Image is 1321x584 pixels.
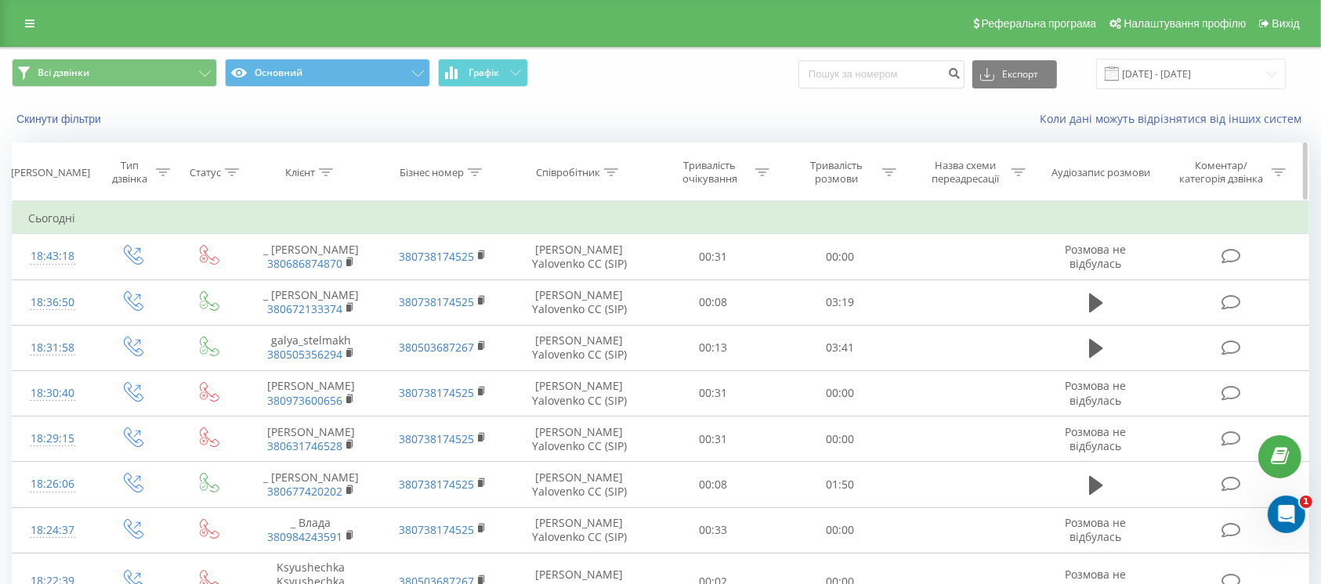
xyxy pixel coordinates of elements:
td: [PERSON_NAME] Yalovenko CC (SIP) [508,325,650,370]
button: Експорт [972,60,1057,88]
input: Пошук за номером [798,60,965,88]
td: [PERSON_NAME] Yalovenko CC (SIP) [508,507,650,553]
span: Розмова не відбулась [1066,378,1127,407]
div: 18:26:06 [28,469,78,499]
div: 18:24:37 [28,515,78,546]
td: galya_stelmakh [245,325,377,370]
td: Сьогодні [13,203,1309,234]
div: 18:30:40 [28,378,78,409]
td: [PERSON_NAME] Yalovenko CC (SIP) [508,279,650,325]
div: Тривалість очікування [668,159,751,186]
div: Статус [190,166,221,179]
td: 03:19 [776,279,903,325]
td: 00:31 [650,234,777,279]
iframe: Intercom live chat [1268,496,1305,533]
td: 00:08 [650,462,777,507]
td: [PERSON_NAME] [245,416,377,462]
div: [PERSON_NAME] [11,166,90,179]
td: 00:31 [650,416,777,462]
td: _ [PERSON_NAME] [245,462,377,507]
a: 380677420202 [267,484,342,499]
span: Графік [469,67,499,78]
a: 380672133374 [267,301,342,316]
a: 380973600656 [267,393,342,408]
a: 380738174525 [399,249,474,264]
td: 00:13 [650,325,777,370]
td: _ Влада [245,507,377,553]
span: 1 [1300,496,1312,508]
td: 00:00 [776,234,903,279]
span: Розмова не відбулась [1066,424,1127,453]
a: 380738174525 [399,522,474,537]
a: 380631746528 [267,438,342,453]
button: Всі дзвінки [12,59,217,87]
td: 00:00 [776,416,903,462]
div: Клієнт [285,166,315,179]
div: 18:31:58 [28,333,78,363]
a: 380984243591 [267,529,342,544]
button: Основний [225,59,430,87]
td: [PERSON_NAME] Yalovenko CC (SIP) [508,370,650,416]
td: 00:00 [776,507,903,553]
a: 380505356294 [267,347,342,362]
span: Вихід [1272,17,1300,30]
span: Розмова не відбулась [1066,242,1127,271]
td: 00:31 [650,370,777,416]
a: 380686874870 [267,256,342,271]
span: Розмова не відбулась [1066,515,1127,544]
div: Аудіозапис розмови [1051,166,1150,179]
a: 380738174525 [399,477,474,492]
div: Тривалість розмови [794,159,878,186]
a: Коли дані можуть відрізнятися вiд інших систем [1040,111,1309,126]
td: _ [PERSON_NAME] [245,279,377,325]
td: 00:00 [776,370,903,416]
span: Реферальна програма [982,17,1097,30]
a: 380503687267 [399,340,474,355]
td: 00:33 [650,507,777,553]
div: Співробітник [536,166,600,179]
button: Скинути фільтри [12,112,109,126]
td: [PERSON_NAME] Yalovenko CC (SIP) [508,462,650,507]
td: 01:50 [776,462,903,507]
span: Всі дзвінки [38,67,89,79]
span: Налаштування профілю [1124,17,1246,30]
td: [PERSON_NAME] Yalovenko CC (SIP) [508,416,650,462]
button: Графік [438,59,528,87]
td: _ [PERSON_NAME] [245,234,377,279]
a: 380738174525 [399,385,474,400]
div: Бізнес номер [400,166,464,179]
td: [PERSON_NAME] Yalovenko CC (SIP) [508,234,650,279]
div: 18:43:18 [28,241,78,272]
div: Тип дзвінка [107,159,152,186]
a: 380738174525 [399,431,474,446]
div: Назва схеми переадресації [924,159,1008,186]
td: 03:41 [776,325,903,370]
td: 00:08 [650,279,777,325]
div: 18:36:50 [28,287,78,318]
td: [PERSON_NAME] [245,370,377,416]
div: 18:29:15 [28,424,78,454]
div: Коментар/категорія дзвінка [1176,159,1268,186]
a: 380738174525 [399,294,474,309]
